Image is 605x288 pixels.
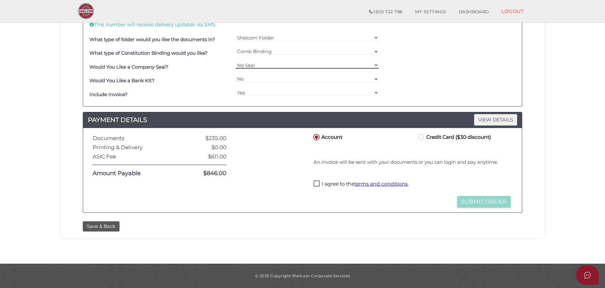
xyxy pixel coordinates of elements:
[89,50,208,56] b: What type of Constitution Binding would you like?
[89,91,128,97] b: Include Invoice?
[314,181,409,188] label: I agree to the .
[576,265,599,285] button: Open asap
[180,170,231,177] div: $846.00
[88,154,180,160] div: ASIC Fee
[409,6,452,18] a: MY SETTINGS
[474,114,517,125] span: VIEW DETAILS
[83,115,522,125] a: PAYMENT DETAILSVIEW DETAILS
[88,170,180,177] div: Amount Payable
[417,133,491,141] label: Credit Card ($30 discount)
[88,135,180,141] div: Documents
[83,221,119,232] button: Save & Back
[65,273,540,279] div: © 2025 Copyright Shelcom Corporate Services
[89,21,233,28] p: This number will receive delivery updates via SMS.
[457,196,511,208] button: Submit Order
[89,36,215,42] b: What type of folder would you like the documents in?
[180,135,231,141] div: $235.00
[180,144,231,150] div: $0.00
[495,5,530,18] a: LOGOUT
[83,115,522,125] h4: PAYMENT DETAILS
[314,160,511,165] h4: An invoice will be sent with your documents or you can login and pay anytime.
[312,133,342,141] label: Account
[88,144,180,150] div: Printing & Delivery
[89,77,155,83] b: Would You Like a Bank Kit?
[354,181,408,187] a: terms and conditions
[89,64,168,70] b: Would You Like a Company Seal?
[363,6,409,18] a: 1300 722 796
[180,154,231,160] div: $611.00
[452,6,495,18] a: DASHBOARD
